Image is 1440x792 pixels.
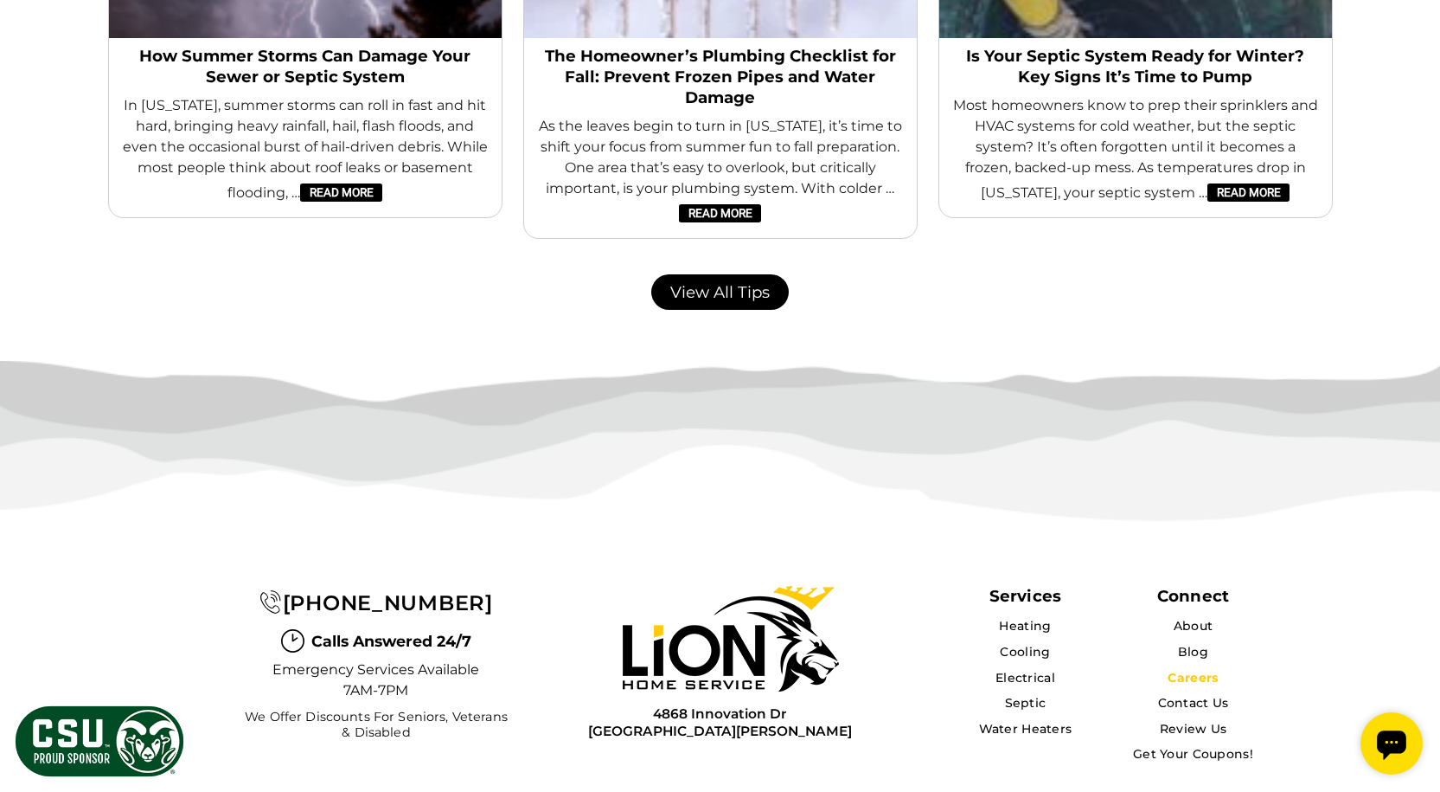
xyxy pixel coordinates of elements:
[979,721,1072,737] a: Water Heaters
[1174,618,1213,634] a: About
[679,204,760,223] a: Read More
[999,618,1051,634] a: Heating
[240,710,512,740] span: We Offer Discounts for Seniors, Veterans & Disabled
[588,723,852,739] span: [GEOGRAPHIC_DATA][PERSON_NAME]
[13,704,186,779] img: CSU Sponsor Badge
[272,660,480,701] span: Emergency Services Available 7AM-7PM
[1168,670,1218,686] a: Careers
[588,705,852,722] span: 4868 Innovation Dr
[995,670,1055,686] a: Electrical
[1133,746,1253,762] a: Get Your Coupons!
[538,46,903,108] a: The Homeowner’s Plumbing Checklist for Fall: Prevent Frozen Pipes and Water Damage
[311,630,471,653] span: Calls Answered 24/7
[651,274,789,310] a: View All Tips
[1005,695,1046,711] a: Septic
[1160,721,1227,737] a: Review Us
[300,184,381,203] a: Read More
[1178,644,1208,660] a: Blog
[259,590,492,615] a: [PHONE_NUMBER]
[1000,644,1050,660] a: Cooling
[538,116,903,224] span: As the leaves begin to turn in [US_STATE], it’s time to shift your focus from summer fun to fall ...
[588,705,852,739] a: 4868 Innovation Dr[GEOGRAPHIC_DATA][PERSON_NAME]
[989,586,1061,606] span: Services
[1207,184,1289,203] a: Read More
[953,95,1318,203] span: Most homeowners know to prep their sprinklers and HVAC systems for cold weather, but the septic s...
[283,590,493,615] span: [PHONE_NUMBER]
[7,7,69,69] div: Open chat widget
[123,46,488,87] a: How Summer Storms Can Damage Your Sewer or Septic System
[953,46,1318,87] a: Is Your Septic System Ready for Winter? Key Signs It’s Time to Pump
[1158,695,1229,711] a: Contact Us
[1157,586,1229,606] div: Connect
[123,95,488,203] span: In [US_STATE], summer storms can roll in fast and hit hard, bringing heavy rainfall, hail, flash ...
